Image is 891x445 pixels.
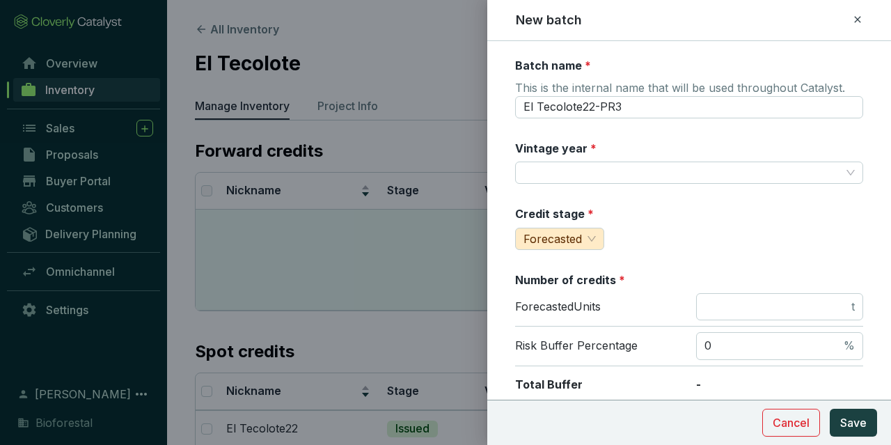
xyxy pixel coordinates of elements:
[762,409,820,437] button: Cancel
[515,272,625,288] label: Number of credits
[830,409,877,437] button: Save
[773,414,810,431] span: Cancel
[515,206,594,221] label: Credit stage
[515,377,682,393] p: Total Buffer
[515,141,597,156] label: Vintage year
[844,338,855,354] span: %
[515,338,682,354] p: Risk Buffer Percentage
[696,377,863,393] p: -
[840,414,867,431] span: Save
[523,232,582,246] span: Forecasted
[516,11,582,29] h2: New batch
[515,299,682,315] p: Forecasted Units
[515,81,845,97] span: This is the internal name that will be used throughout Catalyst.
[851,299,855,315] span: t
[515,58,591,73] label: Batch name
